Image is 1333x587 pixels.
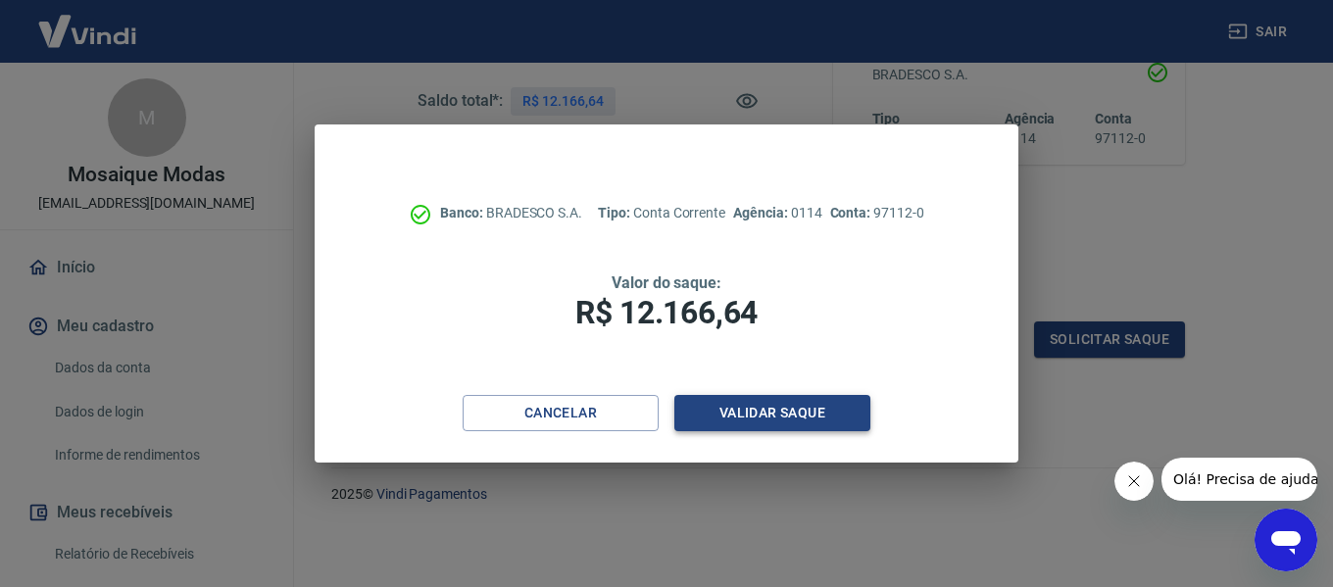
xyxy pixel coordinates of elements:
[830,203,924,223] p: 97112-0
[440,205,486,220] span: Banco:
[440,203,582,223] p: BRADESCO S.A.
[463,395,659,431] button: Cancelar
[575,294,758,331] span: R$ 12.166,64
[598,205,633,220] span: Tipo:
[733,203,821,223] p: 0114
[830,205,874,220] span: Conta:
[1255,509,1317,571] iframe: Botão para abrir a janela de mensagens
[1114,462,1154,501] iframe: Fechar mensagem
[612,273,721,292] span: Valor do saque:
[598,203,725,223] p: Conta Corrente
[674,395,870,431] button: Validar saque
[12,14,165,29] span: Olá! Precisa de ajuda?
[733,205,791,220] span: Agência:
[1161,458,1317,501] iframe: Mensagem da empresa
